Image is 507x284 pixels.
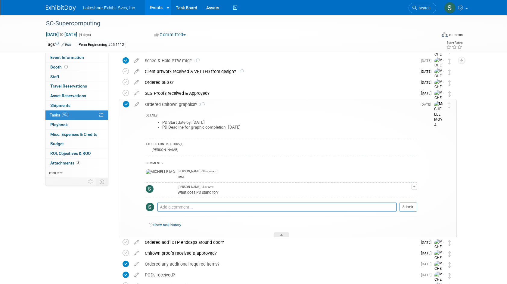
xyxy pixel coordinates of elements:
[83,5,136,10] span: Lakeshore Exhibit Svcs, Inc.
[76,161,80,165] span: 3
[197,103,205,107] span: 2
[45,62,108,72] a: Booth
[45,53,108,62] a: Event Information
[45,149,108,158] a: ROI, Objectives & ROO
[434,250,443,276] img: MICHELLE MOYA
[45,158,108,168] a: Attachments3
[448,80,451,86] i: Move task
[146,113,417,119] div: DETAILS
[448,91,451,97] i: Move task
[142,259,417,269] div: Ordered any additional required items?
[50,74,59,79] span: Staff
[131,58,142,63] a: edit
[142,88,417,98] div: SEG Proofs received & Approved?
[49,170,59,175] span: more
[178,189,412,195] div: What does PD stand for?
[142,77,417,88] div: Ordered SEGs?
[409,3,436,13] a: Search
[162,125,417,130] li: PD Deadline for graphic completion: [DATE]
[77,42,126,48] div: Penn Engineering #25-1112
[45,81,108,91] a: Travel Reservations
[448,273,451,279] i: Move task
[442,32,448,37] img: Format-Inperson.png
[421,91,434,95] span: [DATE]
[50,65,69,69] span: Booth
[421,59,434,63] span: [DATE]
[45,101,108,110] a: Shipments
[180,142,183,146] span: (1)
[46,32,77,37] span: [DATE] [DATE]
[50,84,87,88] span: Travel Reservations
[86,178,96,186] td: Personalize Event Tab Strip
[178,185,213,189] span: [PERSON_NAME] - Just now
[421,262,434,266] span: [DATE]
[146,161,417,167] div: COMMENTS
[236,70,244,74] span: 1
[146,142,417,147] div: TAGGED CONTRIBUTORS
[78,33,91,37] span: (4 days)
[96,178,108,186] td: Toggle Event Tabs
[434,101,443,128] img: MICHELLE MOYA
[146,169,175,175] img: MICHELLE MOYA
[50,113,68,117] span: Tasks
[417,6,431,10] span: Search
[50,93,86,98] span: Asset Reservations
[142,56,417,66] div: Sched & Hold PTW mtg?
[399,203,417,212] button: Submit
[434,68,443,95] img: MICHELLE MOYA
[131,250,142,256] a: edit
[44,18,427,29] div: SC-Supercomputing
[448,59,451,64] i: Move task
[444,2,456,14] img: Stephen Hurn
[150,148,178,152] div: [PERSON_NAME]
[153,223,181,227] a: Show task history
[152,32,188,38] button: Committed
[446,41,462,44] div: Event Rating
[61,43,71,47] a: Edit
[50,161,80,165] span: Attachments
[162,120,417,125] li: PD Start date by: [DATE]
[448,240,451,246] i: Move task
[434,90,443,116] img: MICHELLE MOYA
[46,5,76,11] img: ExhibitDay
[142,270,417,280] div: PODs received?
[192,59,200,63] span: 1
[63,65,69,69] span: Booth not reserved yet
[142,66,417,77] div: Client artwork received & VETTED from design?
[142,237,417,247] div: Ordered add'l DTP endcaps around door?
[45,130,108,139] a: Misc. Expenses & Credits
[45,91,108,101] a: Asset Reservations
[50,55,84,60] span: Event Information
[448,262,451,268] i: Move task
[45,120,108,129] a: Playbook
[45,168,108,177] a: more
[142,248,417,258] div: Chitown proofs received & approved?
[45,72,108,81] a: Staff
[146,203,154,211] img: Stephen Hurn
[131,91,142,96] a: edit
[50,103,70,108] span: Shipments
[434,79,443,106] img: MICHELLE MOYA
[421,102,434,107] span: [DATE]
[421,240,434,244] span: [DATE]
[421,273,434,277] span: [DATE]
[448,102,451,108] i: Move task
[131,272,142,278] a: edit
[50,132,97,137] span: Misc. Expenses & Credits
[449,33,463,37] div: In-Person
[50,141,64,146] span: Budget
[421,251,434,255] span: [DATE]
[131,261,142,267] a: edit
[434,57,443,84] img: MICHELLE MOYA
[178,174,412,179] div: test
[131,80,142,85] a: edit
[178,169,217,174] span: [PERSON_NAME] - 3 hours ago
[131,69,142,74] a: edit
[46,41,71,48] td: Tags
[45,139,108,148] a: Budget
[131,240,142,245] a: edit
[146,185,154,193] img: Stephen Hurn
[50,122,68,127] span: Playbook
[45,110,108,120] a: Tasks9%
[448,251,451,257] i: Move task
